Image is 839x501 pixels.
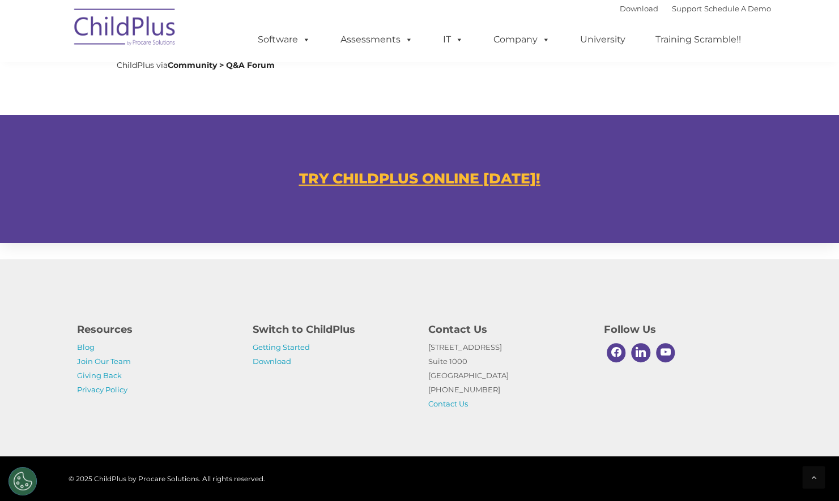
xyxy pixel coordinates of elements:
[620,4,658,13] a: Download
[569,28,637,51] a: University
[69,474,265,483] span: © 2025 ChildPlus by Procare Solutions. All rights reserved.
[628,340,653,365] a: Linkedin
[604,340,629,365] a: Facebook
[77,322,236,337] h4: Resources
[253,322,411,337] h4: Switch to ChildPlus
[168,60,275,70] strong: Community > Q&A Forum
[428,322,587,337] h4: Contact Us
[644,28,752,51] a: Training Scramble!!
[672,4,702,13] a: Support
[482,28,561,51] a: Company
[77,371,122,380] a: Giving Back
[8,467,37,495] button: Cookies Settings
[299,170,540,187] a: TRY CHILDPLUS ONLINE [DATE]!
[77,385,127,394] a: Privacy Policy
[69,1,182,57] img: ChildPlus by Procare Solutions
[704,4,771,13] a: Schedule A Demo
[432,28,475,51] a: IT
[654,379,839,501] iframe: Chat Widget
[329,28,424,51] a: Assessments
[77,342,95,352] a: Blog
[246,28,322,51] a: Software
[620,4,771,13] font: |
[428,399,468,408] a: Contact Us
[653,340,678,365] a: Youtube
[604,322,763,337] h4: Follow Us
[253,342,310,352] a: Getting Started
[253,357,291,366] a: Download
[428,340,587,411] p: [STREET_ADDRESS] Suite 1000 [GEOGRAPHIC_DATA] [PHONE_NUMBER]
[77,357,131,366] a: Join Our Team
